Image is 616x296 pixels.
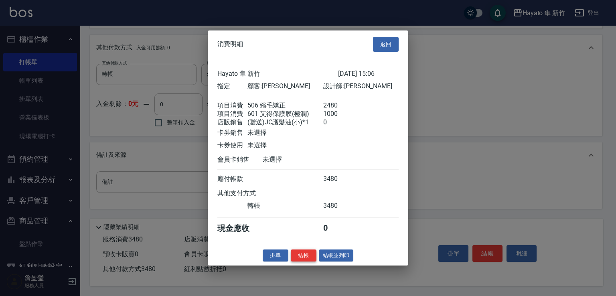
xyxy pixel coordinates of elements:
div: (贈送)JC護髮油(小)*1 [247,118,323,126]
span: 消費明細 [217,40,243,48]
div: 3480 [323,201,353,210]
div: 轉帳 [247,201,323,210]
div: 未選擇 [247,141,323,149]
div: 0 [323,223,353,233]
div: 1000 [323,109,353,118]
div: 卡券銷售 [217,128,247,137]
button: 結帳 [291,249,316,262]
div: Hayato 隼 新竹 [217,69,338,78]
button: 掛單 [263,249,288,262]
div: 其他支付方式 [217,189,278,197]
div: 店販銷售 [217,118,247,126]
div: 顧客: [PERSON_NAME] [247,82,323,90]
div: 506 縮毛矯正 [247,101,323,109]
div: 會員卡銷售 [217,155,263,164]
div: 601 艾得保護膜(極潤) [247,109,323,118]
div: [DATE] 15:06 [338,69,399,78]
div: 現金應收 [217,223,263,233]
div: 2480 [323,101,353,109]
button: 結帳並列印 [319,249,354,262]
button: 返回 [373,37,399,52]
div: 指定 [217,82,247,90]
div: 應付帳款 [217,174,247,183]
div: 項目消費 [217,109,247,118]
div: 設計師: [PERSON_NAME] [323,82,399,90]
div: 項目消費 [217,101,247,109]
div: 3480 [323,174,353,183]
div: 未選擇 [247,128,323,137]
div: 0 [323,118,353,126]
div: 卡券使用 [217,141,247,149]
div: 未選擇 [263,155,338,164]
